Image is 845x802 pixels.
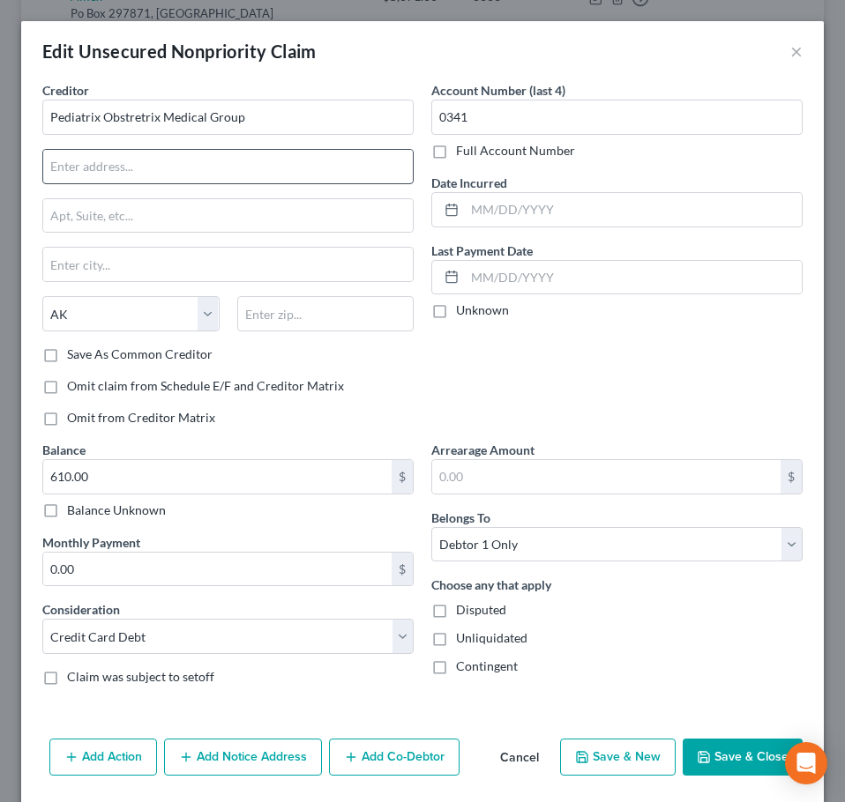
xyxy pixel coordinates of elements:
[560,739,676,776] button: Save & New
[237,296,415,331] input: Enter zip...
[43,248,413,281] input: Enter city...
[329,739,460,776] button: Add Co-Debtor
[431,441,535,459] label: Arrearage Amount
[431,510,490,525] span: Belongs To
[456,658,518,673] span: Contingent
[432,460,781,494] input: 0.00
[43,460,392,494] input: 0.00
[456,142,575,160] label: Full Account Number
[431,81,565,100] label: Account Number (last 4)
[67,501,166,519] label: Balance Unknown
[431,174,507,192] label: Date Incurred
[42,39,317,63] div: Edit Unsecured Nonpriority Claim
[49,739,157,776] button: Add Action
[43,553,392,586] input: 0.00
[486,740,553,776] button: Cancel
[431,100,803,135] input: XXXX
[67,345,213,363] label: Save As Common Creditor
[43,150,413,183] input: Enter address...
[392,460,413,494] div: $
[456,301,509,319] label: Unknown
[43,199,413,233] input: Apt, Suite, etc...
[42,441,86,459] label: Balance
[465,261,802,294] input: MM/DD/YYYY
[42,600,120,619] label: Consideration
[790,41,803,62] button: ×
[456,630,527,645] span: Unliquidated
[781,460,802,494] div: $
[465,193,802,226] input: MM/DD/YYYY
[392,553,413,586] div: $
[683,739,803,776] button: Save & Close
[456,602,506,617] span: Disputed
[67,669,214,684] span: Claim was subject to setoff
[67,378,344,393] span: Omit claim from Schedule E/F and Creditor Matrix
[431,576,551,594] label: Choose any that apply
[67,410,215,425] span: Omit from Creditor Matrix
[164,739,322,776] button: Add Notice Address
[785,742,827,784] div: Open Intercom Messenger
[42,100,414,135] input: Search creditor by name...
[42,83,89,98] span: Creditor
[42,533,140,552] label: Monthly Payment
[431,241,533,260] label: Last Payment Date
